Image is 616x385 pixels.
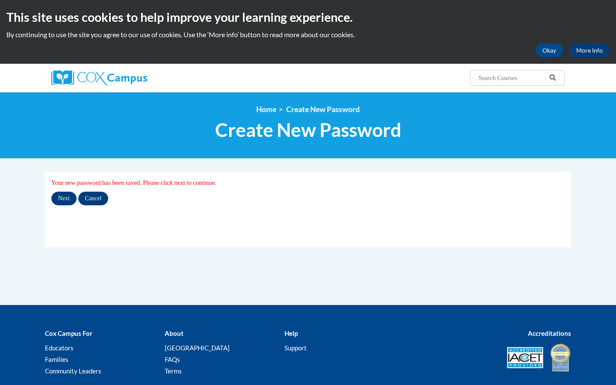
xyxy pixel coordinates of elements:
a: Families [45,355,68,363]
a: Community Leaders [45,367,101,375]
h2: This site uses cookies to help improve your learning experience. [6,9,610,26]
a: Cox Campus [51,70,214,86]
span: Create New Password [215,118,401,141]
img: Accredited IACET® Provider [507,347,543,368]
input: Search Courses [478,73,546,83]
button: Search [546,73,559,83]
a: [GEOGRAPHIC_DATA] [165,344,230,352]
a: Support [284,344,307,352]
b: Accreditations [528,329,571,337]
b: Cox Campus For [45,329,92,337]
a: More Info [569,44,610,57]
input: Next [51,192,77,205]
input: Cancel [78,192,109,205]
img: Cox Campus [51,70,147,86]
span: Create New Password [286,105,360,114]
button: Okay [536,44,563,57]
a: Home [256,105,276,114]
a: Educators [45,344,74,352]
b: Help [284,329,298,337]
img: IDA® Accredited [550,343,571,373]
a: FAQs [165,355,180,363]
p: By continuing to use the site you agree to our use of cookies. Use the ‘More info’ button to read... [6,30,610,39]
span: Your new password has been saved. Please click next to continue. [51,179,216,186]
b: About [165,329,184,337]
a: Terms [165,367,182,375]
